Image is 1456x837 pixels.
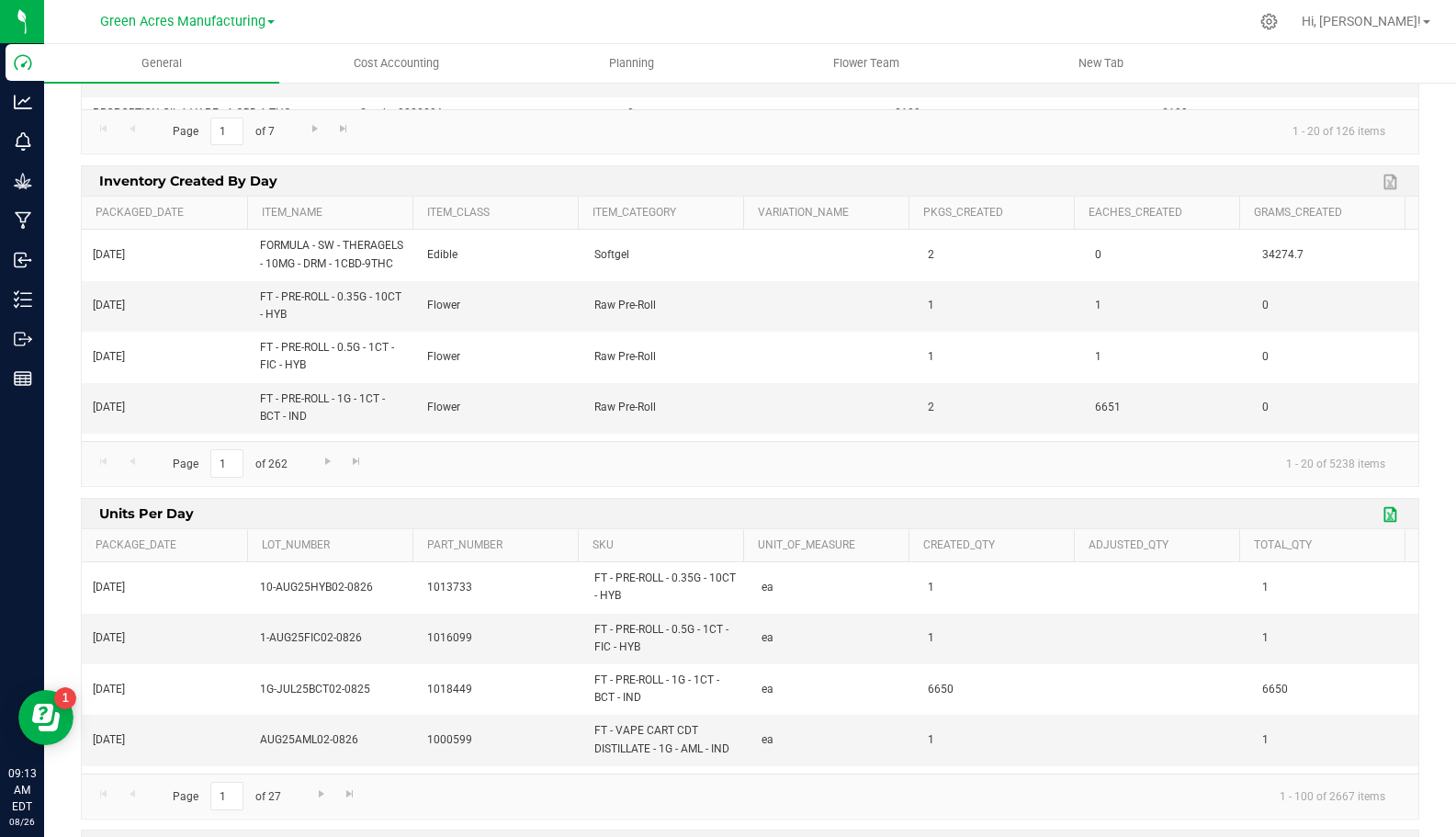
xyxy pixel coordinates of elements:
[157,449,302,478] span: Page of 262
[82,281,249,332] td: [DATE]
[583,434,751,484] td: Raw Pre-Roll
[249,230,416,280] td: FORMULA - SW - THERAGELS - 10MG - DRM - 1CBD-9THC
[758,206,901,221] a: variation_name
[416,383,583,434] td: Flower
[583,766,751,817] td: FT - VAPE PEN DISTILLATE - 0.3G - ARR - THC
[14,251,32,269] inline-svg: Inbound
[416,230,583,280] td: Edible
[1251,383,1418,434] td: 0
[14,290,32,309] inline-svg: Inventory
[1251,562,1418,613] td: 1
[583,281,751,332] td: Raw Pre-Roll
[1251,715,1418,765] td: 1
[14,172,32,190] inline-svg: Grow
[249,281,416,332] td: FT - PRE-ROLL - 0.35G - 10CT - HYB
[751,614,918,664] td: ea
[82,562,249,613] td: [DATE]
[82,614,249,664] td: [DATE]
[427,206,570,221] a: item_class
[262,538,405,553] a: Lot_Number
[344,449,370,474] a: Go to the last page
[14,369,32,388] inline-svg: Reports
[1084,230,1251,280] td: 0
[8,765,36,815] p: 09:13 AM EDT
[758,538,901,553] a: Unit_Of_Measure
[583,715,751,765] td: FT - VAPE CART CDT DISTILLATE - 1G - AML - IND
[584,55,679,72] span: Planning
[416,562,583,613] td: 1013733
[514,44,750,83] a: Planning
[749,44,984,83] a: Flower Team
[329,55,464,72] span: Cost Accounting
[1054,55,1148,72] span: New Tab
[1251,664,1418,715] td: 6650
[95,166,283,195] span: Inventory Created by Day
[14,330,32,348] inline-svg: Outbound
[583,332,751,382] td: Raw Pre-Roll
[249,664,416,715] td: 1G-JUL25BCT02-0825
[314,449,341,474] a: Go to the next page
[416,664,583,715] td: 1018449
[427,538,570,553] a: Part_Number
[249,766,416,817] td: AUG25ARR03-0826
[1251,434,1418,484] td: 0
[1254,538,1397,553] a: Total_Qty
[96,206,240,221] a: packaged_date
[82,383,249,434] td: [DATE]
[917,434,1084,484] td: 1
[157,782,296,810] span: Page of 27
[416,715,583,765] td: 1000599
[1089,538,1232,553] a: Adjusted_qty
[923,538,1067,553] a: Created_qty
[337,782,364,807] a: Go to the last page
[917,281,1084,332] td: 1
[18,690,73,745] iframe: Resource center
[583,664,751,715] td: FT - PRE-ROLL - 1G - 1CT - BCT - IND
[808,55,924,72] span: Flower Team
[210,782,243,810] input: 1
[917,383,1084,434] td: 2
[917,230,1084,280] td: 2
[416,281,583,332] td: Flower
[44,44,279,83] a: General
[884,97,1151,130] td: 2109
[751,562,918,613] td: ea
[279,44,514,83] a: Cost Accounting
[616,97,884,130] td: 0
[14,53,32,72] inline-svg: Dashboard
[583,614,751,664] td: FT - PRE-ROLL - 0.5G - 1CT - FIC - HYB
[14,132,32,151] inline-svg: Monitoring
[416,766,583,817] td: 1013744
[82,664,249,715] td: [DATE]
[1084,383,1251,434] td: 6651
[917,664,1084,715] td: 6650
[923,206,1067,221] a: pkgs_created
[82,230,249,280] td: [DATE]
[82,97,349,130] td: PROPORTION OIL 1 VAPE - 1 CBD:1 THC
[1254,206,1397,221] a: grams_created
[917,715,1084,765] td: 1
[1378,503,1405,526] a: Export to Excel
[416,332,583,382] td: Flower
[416,434,583,484] td: Flower
[82,434,249,484] td: [DATE]
[349,97,616,130] td: Soothe 092220A
[249,614,416,664] td: 1-AUG25FIC02-0826
[1084,332,1251,382] td: 1
[917,332,1084,382] td: 1
[210,118,243,146] input: 1
[583,383,751,434] td: Raw Pre-Roll
[1251,614,1418,664] td: 1
[157,118,289,146] span: Page of 7
[95,499,199,527] span: Units Per Day
[210,449,243,478] input: 1
[249,562,416,613] td: 10-AUG25HYB02-0826
[96,538,240,553] a: Package_Date
[308,782,334,807] a: Go to the next page
[751,664,918,715] td: ea
[583,562,751,613] td: FT - PRE-ROLL - 0.35G - 10CT - HYB
[100,14,265,29] span: Green Acres Manufacturing
[1251,332,1418,382] td: 0
[593,206,736,221] a: item_category
[249,715,416,765] td: AUG25AML02-0826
